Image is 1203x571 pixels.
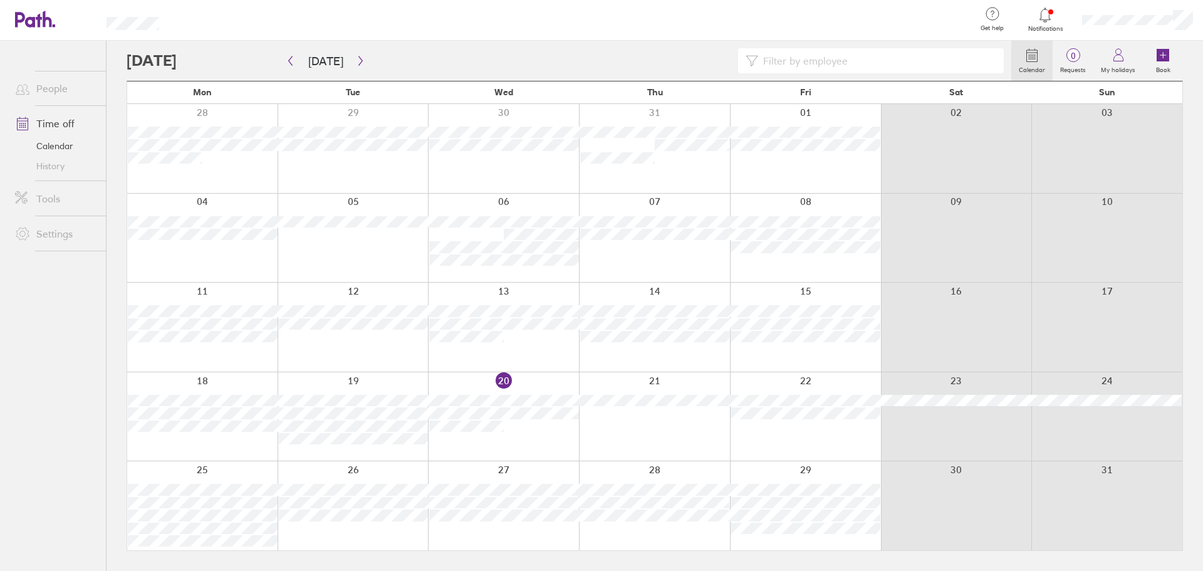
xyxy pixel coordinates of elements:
[346,87,360,97] span: Tue
[1053,63,1093,74] label: Requests
[647,87,663,97] span: Thu
[1011,63,1053,74] label: Calendar
[5,136,106,156] a: Calendar
[193,87,212,97] span: Mon
[972,24,1013,32] span: Get help
[5,221,106,246] a: Settings
[1053,51,1093,61] span: 0
[5,76,106,101] a: People
[494,87,513,97] span: Wed
[800,87,811,97] span: Fri
[5,186,106,211] a: Tools
[5,156,106,176] a: History
[1093,63,1143,74] label: My holidays
[1025,6,1066,33] a: Notifications
[949,87,963,97] span: Sat
[298,51,353,71] button: [DATE]
[1093,41,1143,81] a: My holidays
[1025,25,1066,33] span: Notifications
[1099,87,1115,97] span: Sun
[5,111,106,136] a: Time off
[1053,41,1093,81] a: 0Requests
[758,49,996,73] input: Filter by employee
[1011,41,1053,81] a: Calendar
[1143,41,1183,81] a: Book
[1148,63,1178,74] label: Book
